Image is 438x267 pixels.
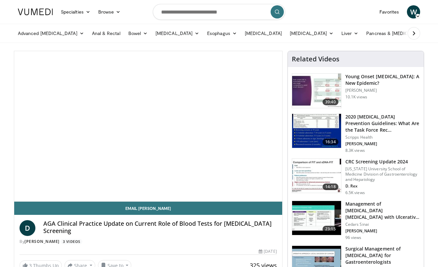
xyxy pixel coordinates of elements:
a: 3 Videos [61,239,82,245]
span: 16:34 [323,139,338,145]
a: Specialties [57,5,94,18]
input: Search topics, interventions [153,4,285,20]
img: 1ac37fbe-7b52-4c81-8c6c-a0dd688d0102.150x105_q85_crop-smart_upscale.jpg [292,114,341,148]
h3: Surgical Management of [MEDICAL_DATA] for Gastroenterologists [345,246,420,265]
p: 8.3K views [345,148,365,153]
a: Esophagus [203,27,241,40]
img: 91500494-a7c6-4302-a3df-6280f031e251.150x105_q85_crop-smart_upscale.jpg [292,159,341,193]
a: Liver [337,27,362,40]
a: W [407,5,420,18]
h4: AGA Clinical Practice Update on Current Role of Blood Tests for [MEDICAL_DATA] Screening [43,220,277,234]
span: 14:18 [323,184,338,190]
p: Cedars Sinai [345,222,420,227]
p: [US_STATE] University School of Medicine Division of Gastroenterology and Hepatology [345,166,420,182]
span: 23:15 [323,226,338,232]
a: Favorites [375,5,403,18]
h3: Young Onset [MEDICAL_DATA]: A New Epidemic? [345,73,420,86]
h3: Management of [MEDICAL_DATA] [MEDICAL_DATA] with Ulcerative [MEDICAL_DATA] [345,201,420,220]
a: D [20,220,35,236]
a: Advanced [MEDICAL_DATA] [14,27,88,40]
h3: 2020 [MEDICAL_DATA] Prevention Guidelines: What Are the Task Force Rec… [345,114,420,133]
p: [PERSON_NAME] [345,88,420,93]
img: 5fe88c0f-9f33-4433-ade1-79b064a0283b.150x105_q85_crop-smart_upscale.jpg [292,201,341,235]
p: [PERSON_NAME] [345,228,420,234]
video-js: Video Player [14,51,282,202]
a: [MEDICAL_DATA] [152,27,203,40]
p: 6.5K views [345,190,365,195]
p: 96 views [345,235,362,240]
a: Email [PERSON_NAME] [14,202,282,215]
a: 39:40 Young Onset [MEDICAL_DATA]: A New Epidemic? [PERSON_NAME] 10.1K views [292,73,420,108]
p: D. Rex [345,184,420,189]
a: 23:15 Management of [MEDICAL_DATA] [MEDICAL_DATA] with Ulcerative [MEDICAL_DATA] Cedars Sinai [PE... [292,201,420,240]
img: VuMedi Logo [18,9,53,15]
a: [MEDICAL_DATA] [241,27,286,40]
h4: Related Videos [292,55,339,63]
a: Browse [94,5,125,18]
p: Scripps Health [345,135,420,140]
img: b23cd043-23fa-4b3f-b698-90acdd47bf2e.150x105_q85_crop-smart_upscale.jpg [292,74,341,108]
a: [MEDICAL_DATA] [286,27,337,40]
a: Bowel [124,27,152,40]
a: 14:18 CRC Screening Update 2024 [US_STATE] University School of Medicine Division of Gastroentero... [292,158,420,195]
a: [PERSON_NAME] [24,239,60,244]
div: [DATE] [259,249,277,254]
a: 16:34 2020 [MEDICAL_DATA] Prevention Guidelines: What Are the Task Force Rec… Scripps Health [PER... [292,114,420,153]
a: Anal & Rectal [88,27,124,40]
p: 10.1K views [345,94,367,100]
span: 39:40 [323,99,338,105]
p: [PERSON_NAME] [345,141,420,147]
h3: CRC Screening Update 2024 [345,158,420,165]
div: By [20,239,277,245]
